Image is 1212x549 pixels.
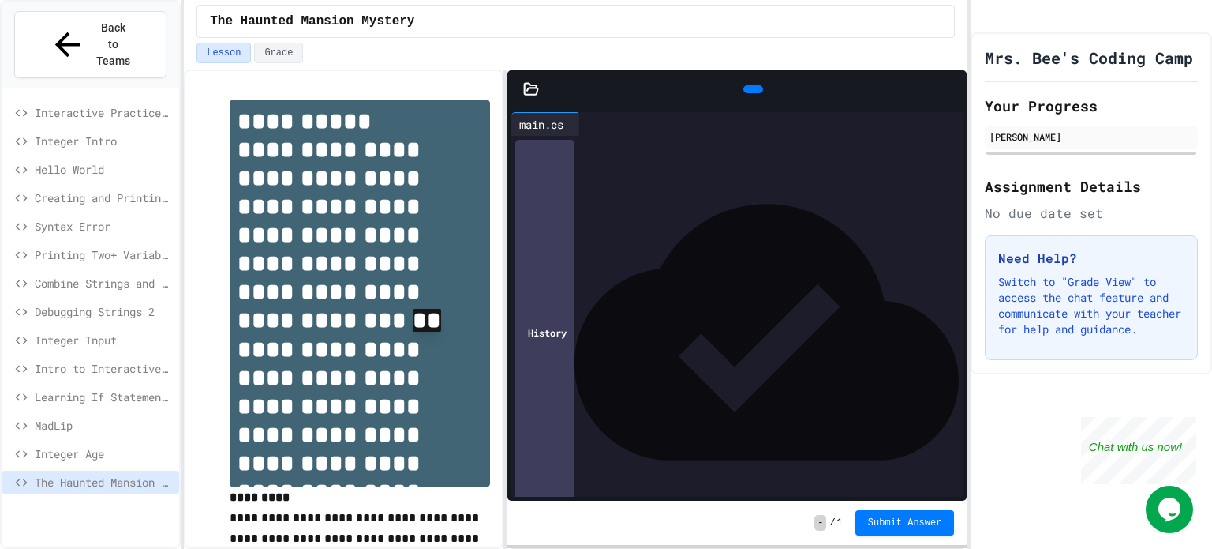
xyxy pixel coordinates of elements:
[35,303,173,320] span: Debugging Strings 2
[511,112,580,136] div: main.cs
[35,389,173,405] span: Learning If Statements
[196,43,251,63] button: Lesson
[95,20,133,70] span: Back to Teams
[35,104,173,121] span: Interactive Practice - Who Are You?
[35,133,173,149] span: Integer Intro
[1081,417,1196,484] iframe: chat widget
[989,130,1193,144] div: [PERSON_NAME]
[35,360,173,377] span: Intro to Interactive Programs
[35,275,173,291] span: Combine Strings and Literals
[985,204,1198,223] div: No due date set
[855,510,955,536] button: Submit Answer
[515,140,574,525] div: History
[998,274,1184,337] p: Switch to "Grade View" to access the chat feature and communicate with your teacher for help and ...
[837,517,843,529] span: 1
[985,175,1198,197] h2: Assignment Details
[985,47,1193,69] h1: Mrs. Bee's Coding Camp
[254,43,303,63] button: Grade
[511,116,571,133] div: main.cs
[35,246,173,263] span: Printing Two+ Variables
[35,161,173,178] span: Hello World
[35,474,173,491] span: The Haunted Mansion Mystery
[35,417,173,434] span: MadLip
[35,218,173,235] span: Syntax Error
[35,446,173,462] span: Integer Age
[868,517,942,529] span: Submit Answer
[14,11,166,78] button: Back to Teams
[35,332,173,348] span: Integer Input
[985,95,1198,117] h2: Your Progress
[998,249,1184,268] h3: Need Help?
[814,515,826,531] span: -
[210,12,414,31] span: The Haunted Mansion Mystery
[1146,486,1196,533] iframe: chat widget
[35,190,173,206] span: Creating and Printing a String Variable
[829,517,835,529] span: /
